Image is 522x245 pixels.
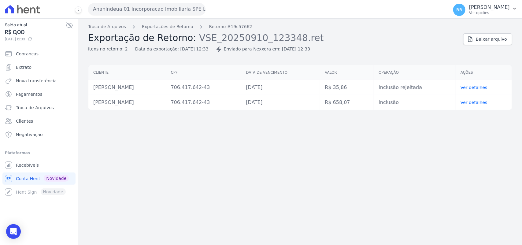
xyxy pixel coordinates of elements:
th: Cliente [88,65,166,80]
span: Saldo atual [5,22,66,28]
th: Data de vencimento [241,65,320,80]
span: Novidade [44,175,69,182]
a: Troca de Arquivos [88,24,126,30]
td: 706.417.642-43 [166,80,241,95]
span: VSE_20250910_123348.ret [199,32,324,43]
a: Baixar arquivo [463,33,512,45]
span: Conta Hent [16,176,40,182]
span: Cobranças [16,51,39,57]
td: [PERSON_NAME] [88,80,166,95]
a: Clientes [2,115,76,127]
th: Ações [456,65,512,80]
span: Recebíveis [16,162,39,168]
nav: Sidebar [5,48,73,198]
a: Ver detalhes [461,100,487,105]
a: Negativação [2,128,76,141]
span: [DATE] 12:33 [5,36,66,42]
div: Plataformas [5,149,73,157]
th: CPF [166,65,241,80]
div: Enviado para Nexxera em: [DATE] 12:33 [216,46,310,52]
div: Data da exportação: [DATE] 12:33 [135,46,209,52]
span: Baixar arquivo [476,36,507,42]
a: Exportações de Retorno [142,24,193,30]
span: Troca de Arquivos [16,105,54,111]
a: Cobranças [2,48,76,60]
span: RR [456,8,462,12]
a: Ver detalhes [461,85,487,90]
span: Extrato [16,64,31,70]
p: [PERSON_NAME] [469,4,510,10]
a: Extrato [2,61,76,73]
a: Recebíveis [2,159,76,171]
a: Pagamentos [2,88,76,100]
td: [DATE] [241,80,320,95]
td: R$ 35,86 [320,80,374,95]
button: RR [PERSON_NAME] Ver opções [448,1,522,18]
button: Ananindeua 01 Incorporacao Imobiliaria SPE LTDA [88,3,205,15]
div: Itens no retorno: 2 [88,46,128,52]
td: [DATE] [241,95,320,110]
a: Retorno #19c57662 [209,24,252,30]
a: Troca de Arquivos [2,102,76,114]
nav: Breadcrumb [88,24,458,30]
span: Nova transferência [16,78,57,84]
span: Clientes [16,118,33,124]
td: Inclusão [374,95,456,110]
td: [PERSON_NAME] [88,95,166,110]
span: Exportação de Retorno: [88,32,196,43]
a: Conta Hent Novidade [2,173,76,185]
td: 706.417.642-43 [166,95,241,110]
td: R$ 658,07 [320,95,374,110]
span: R$ 0,00 [5,28,66,36]
td: Inclusão rejeitada [374,80,456,95]
a: Nova transferência [2,75,76,87]
p: Ver opções [469,10,510,15]
th: Valor [320,65,374,80]
span: Pagamentos [16,91,42,97]
th: Operação [374,65,456,80]
span: Negativação [16,132,43,138]
div: Open Intercom Messenger [6,224,21,239]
